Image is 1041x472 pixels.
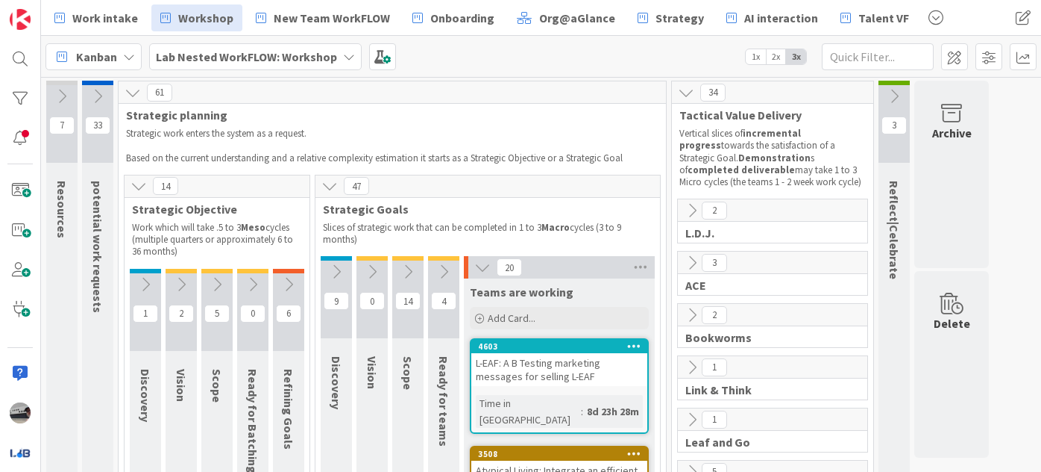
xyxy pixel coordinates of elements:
[174,369,189,402] span: Vision
[126,152,658,164] p: Based on the current understanding and a relative complexity estimation it starts as a Strategic ...
[126,108,647,122] span: Strategic planning
[138,369,153,422] span: Discovery
[539,9,615,27] span: Org@aGlance
[241,221,265,234] strong: Meso
[679,128,866,188] p: Vertical slices of towards the satisfaction of a Strategic Goal. s of may take 1 to 3 Micro cycle...
[702,202,727,220] span: 2
[45,4,147,31] a: Work intake
[471,447,647,461] div: 3508
[344,177,369,195] span: 47
[934,314,970,332] div: Delete
[133,305,158,323] span: 1
[247,4,399,31] a: New Team WorkFLOW
[685,382,849,397] span: Link & Think
[702,254,727,272] span: 3
[365,356,380,389] span: Vision
[702,358,727,376] span: 1
[156,49,337,64] b: Lab Nested WorkFLOW: Workshop
[738,152,811,164] strong: Demonstration
[323,202,641,217] span: Strategic Goals
[702,306,727,324] span: 2
[679,108,855,122] span: Tactical Value Delivery
[887,181,902,279] span: Reflect|Celebrate
[822,43,934,70] input: Quick Filter...
[430,9,494,27] span: Onboarding
[49,117,75,134] span: 7
[688,164,795,176] strong: completed deliverable
[151,4,242,31] a: Workshop
[746,49,766,64] span: 1x
[478,449,647,459] div: 3508
[470,285,573,299] span: Teams are working
[508,4,624,31] a: Org@aGlance
[541,221,570,234] strong: Macro
[210,369,224,403] span: Scope
[685,435,849,450] span: Leaf and Go
[478,341,647,352] div: 4603
[786,49,806,64] span: 3x
[240,305,265,323] span: 0
[717,4,827,31] a: AI interaction
[685,330,849,345] span: Bookworms
[629,4,713,31] a: Strategy
[476,395,581,428] div: Time in [GEOGRAPHIC_DATA]
[583,403,643,420] div: 8d 23h 28m
[132,202,291,217] span: Strategic Objective
[702,411,727,429] span: 1
[324,292,349,310] span: 9
[329,356,344,409] span: Discovery
[153,177,178,195] span: 14
[470,338,649,434] a: 4603L-EAF: A B Testing marketing messages for selling L-EAFTime in [GEOGRAPHIC_DATA]:8d 23h 28m
[54,181,69,238] span: Resources
[679,127,803,152] strong: incremental progress
[471,340,647,386] div: 4603L-EAF: A B Testing marketing messages for selling L-EAF
[178,9,233,27] span: Workshop
[359,292,385,310] span: 0
[932,124,972,142] div: Archive
[85,117,110,134] span: 33
[471,353,647,386] div: L-EAF: A B Testing marketing messages for selling L-EAF
[10,442,31,463] img: avatar
[431,292,456,310] span: 4
[90,181,105,313] span: potential work requests
[400,356,415,390] span: Scope
[169,305,194,323] span: 2
[497,258,522,276] span: 20
[471,340,647,353] div: 4603
[395,292,421,310] span: 14
[132,222,302,258] p: Work which will take .5 to 3 cycles (multiple quarters or approximately 6 to 36 months)
[744,9,818,27] span: AI interaction
[831,4,918,31] a: Talent VF
[323,222,652,246] p: Slices of strategic work that can be completed in 1 to 3 cycles (3 to 9 months)
[276,305,301,323] span: 6
[281,369,296,450] span: Refining Goals
[10,9,31,30] img: Visit kanbanzone.com
[436,356,451,447] span: Ready for teams
[488,311,535,325] span: Add Card...
[581,403,583,420] span: :
[72,9,138,27] span: Work intake
[126,128,658,140] p: Strategic work enters the system as a request.
[76,48,117,66] span: Kanban
[204,305,230,323] span: 5
[881,117,907,134] span: 3
[766,49,786,64] span: 2x
[700,84,726,102] span: 34
[147,84,172,102] span: 61
[274,9,390,27] span: New Team WorkFLOW
[10,403,31,423] img: jB
[858,9,909,27] span: Talent VF
[403,4,503,31] a: Onboarding
[685,278,849,293] span: ACE
[685,226,849,240] span: L.D.J.
[655,9,704,27] span: Strategy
